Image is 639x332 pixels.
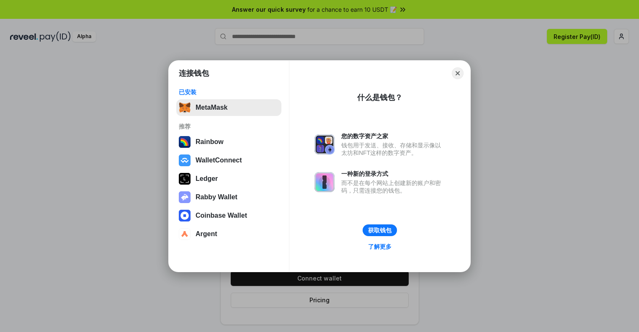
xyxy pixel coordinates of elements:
div: Rabby Wallet [196,193,237,201]
img: svg+xml,%3Csvg%20fill%3D%22none%22%20height%3D%2233%22%20viewBox%3D%220%200%2035%2033%22%20width%... [179,102,191,113]
img: svg+xml,%3Csvg%20width%3D%2228%22%20height%3D%2228%22%20viewBox%3D%220%200%2028%2028%22%20fill%3D... [179,210,191,221]
div: 推荐 [179,123,279,130]
div: Ledger [196,175,218,183]
button: Coinbase Wallet [176,207,281,224]
button: Rabby Wallet [176,189,281,206]
img: svg+xml,%3Csvg%20xmlns%3D%22http%3A%2F%2Fwww.w3.org%2F2000%2Fsvg%22%20fill%3D%22none%22%20viewBox... [314,172,335,192]
div: 什么是钱包？ [357,93,402,103]
div: 钱包用于发送、接收、存储和显示像以太坊和NFT这样的数字资产。 [341,142,445,157]
img: svg+xml,%3Csvg%20width%3D%22120%22%20height%3D%22120%22%20viewBox%3D%220%200%20120%20120%22%20fil... [179,136,191,148]
div: Coinbase Wallet [196,212,247,219]
div: Rainbow [196,138,224,146]
div: 已安装 [179,88,279,96]
div: WalletConnect [196,157,242,164]
div: 您的数字资产之家 [341,132,445,140]
img: svg+xml,%3Csvg%20xmlns%3D%22http%3A%2F%2Fwww.w3.org%2F2000%2Fsvg%22%20width%3D%2228%22%20height%3... [179,173,191,185]
button: Close [452,67,464,79]
h1: 连接钱包 [179,68,209,78]
div: 而不是在每个网站上创建新的账户和密码，只需连接您的钱包。 [341,179,445,194]
button: Rainbow [176,134,281,150]
button: 获取钱包 [363,224,397,236]
div: 一种新的登录方式 [341,170,445,178]
img: svg+xml,%3Csvg%20xmlns%3D%22http%3A%2F%2Fwww.w3.org%2F2000%2Fsvg%22%20fill%3D%22none%22%20viewBox... [314,134,335,154]
button: Ledger [176,170,281,187]
img: svg+xml,%3Csvg%20width%3D%2228%22%20height%3D%2228%22%20viewBox%3D%220%200%2028%2028%22%20fill%3D... [179,154,191,166]
div: Argent [196,230,217,238]
div: 获取钱包 [368,226,392,234]
div: 了解更多 [368,243,392,250]
div: MetaMask [196,104,227,111]
button: MetaMask [176,99,281,116]
a: 了解更多 [363,241,397,252]
button: Argent [176,226,281,242]
button: WalletConnect [176,152,281,169]
img: svg+xml,%3Csvg%20xmlns%3D%22http%3A%2F%2Fwww.w3.org%2F2000%2Fsvg%22%20fill%3D%22none%22%20viewBox... [179,191,191,203]
img: svg+xml,%3Csvg%20width%3D%2228%22%20height%3D%2228%22%20viewBox%3D%220%200%2028%2028%22%20fill%3D... [179,228,191,240]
